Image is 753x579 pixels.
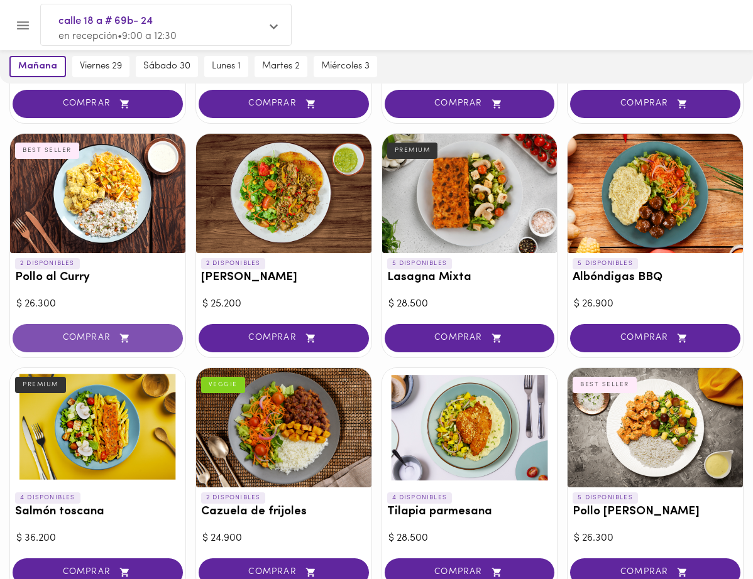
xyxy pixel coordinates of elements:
[204,56,248,77] button: lunes 1
[9,56,66,77] button: mañana
[262,61,300,72] span: martes 2
[387,271,552,284] h3: Lasagna Mixta
[573,506,738,519] h3: Pollo [PERSON_NAME]
[80,61,122,72] span: viernes 29
[58,13,261,30] span: calle 18 a # 69b- 24
[385,90,555,118] button: COMPRAR
[574,531,737,546] div: $ 26.300
[13,324,183,352] button: COMPRAR
[13,90,183,118] button: COMPRAR
[15,143,79,159] div: BEST SELLER
[214,567,353,578] span: COMPRAR
[568,368,743,487] div: Pollo Tikka Massala
[586,99,725,109] span: COMPRAR
[586,333,725,344] span: COMPRAR
[400,99,539,109] span: COMPRAR
[388,297,551,311] div: $ 28.500
[196,368,371,487] div: Cazuela de frijoles
[28,333,167,344] span: COMPRAR
[143,61,190,72] span: sábado 30
[28,567,167,578] span: COMPRAR
[400,333,539,344] span: COMPRAR
[214,333,353,344] span: COMPRAR
[15,506,180,519] h3: Salmón toscana
[255,56,307,77] button: martes 2
[570,90,740,118] button: COMPRAR
[382,134,558,253] div: Lasagna Mixta
[321,61,370,72] span: miércoles 3
[201,492,266,504] p: 2 DISPONIBLES
[18,61,57,72] span: mañana
[201,506,366,519] h3: Cazuela de frijoles
[201,258,266,269] p: 2 DISPONIBLES
[10,368,185,487] div: Salmón toscana
[199,90,369,118] button: COMPRAR
[385,324,555,352] button: COMPRAR
[387,143,438,159] div: PREMIUM
[400,567,539,578] span: COMPRAR
[201,377,245,393] div: VEGGIE
[570,324,740,352] button: COMPRAR
[314,56,377,77] button: miércoles 3
[586,567,725,578] span: COMPRAR
[199,324,369,352] button: COMPRAR
[573,492,638,504] p: 5 DISPONIBLES
[214,99,353,109] span: COMPRAR
[568,134,743,253] div: Albóndigas BBQ
[16,297,179,311] div: $ 26.300
[680,506,740,566] iframe: Messagebird Livechat Widget
[202,531,365,546] div: $ 24.900
[10,134,185,253] div: Pollo al Curry
[8,10,38,41] button: Menu
[201,271,366,284] h3: [PERSON_NAME]
[388,531,551,546] div: $ 28.500
[387,506,552,519] h3: Tilapia parmesana
[15,271,180,284] h3: Pollo al Curry
[382,368,558,487] div: Tilapia parmesana
[15,258,80,269] p: 2 DISPONIBLES
[15,377,66,393] div: PREMIUM
[573,377,637,393] div: BEST SELLER
[387,492,453,504] p: 4 DISPONIBLES
[15,492,80,504] p: 4 DISPONIBLES
[202,297,365,311] div: $ 25.200
[58,31,177,41] span: en recepción • 9:00 a 12:30
[136,56,198,77] button: sábado 30
[72,56,129,77] button: viernes 29
[196,134,371,253] div: Arroz chaufa
[16,531,179,546] div: $ 36.200
[387,258,453,269] p: 5 DISPONIBLES
[573,258,638,269] p: 5 DISPONIBLES
[28,99,167,109] span: COMPRAR
[573,271,738,284] h3: Albóndigas BBQ
[574,297,737,311] div: $ 26.900
[212,61,241,72] span: lunes 1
